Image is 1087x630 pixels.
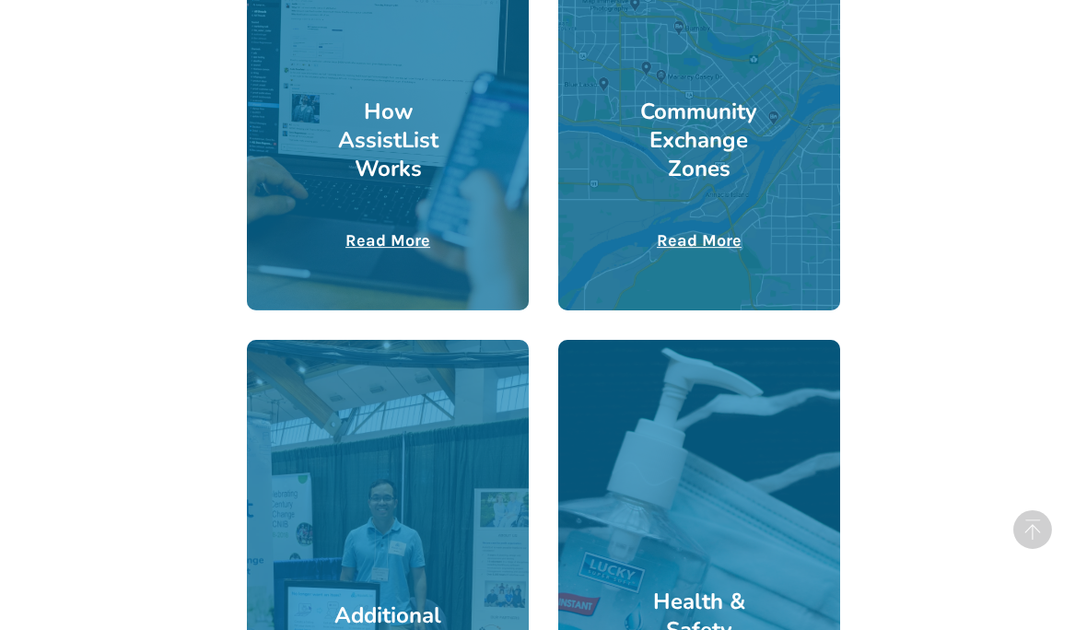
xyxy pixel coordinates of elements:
[318,98,459,183] h3: How AssistList Works
[345,230,430,251] u: Read More
[628,98,769,183] h3: Community Exchange Zones
[657,230,742,251] u: Read More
